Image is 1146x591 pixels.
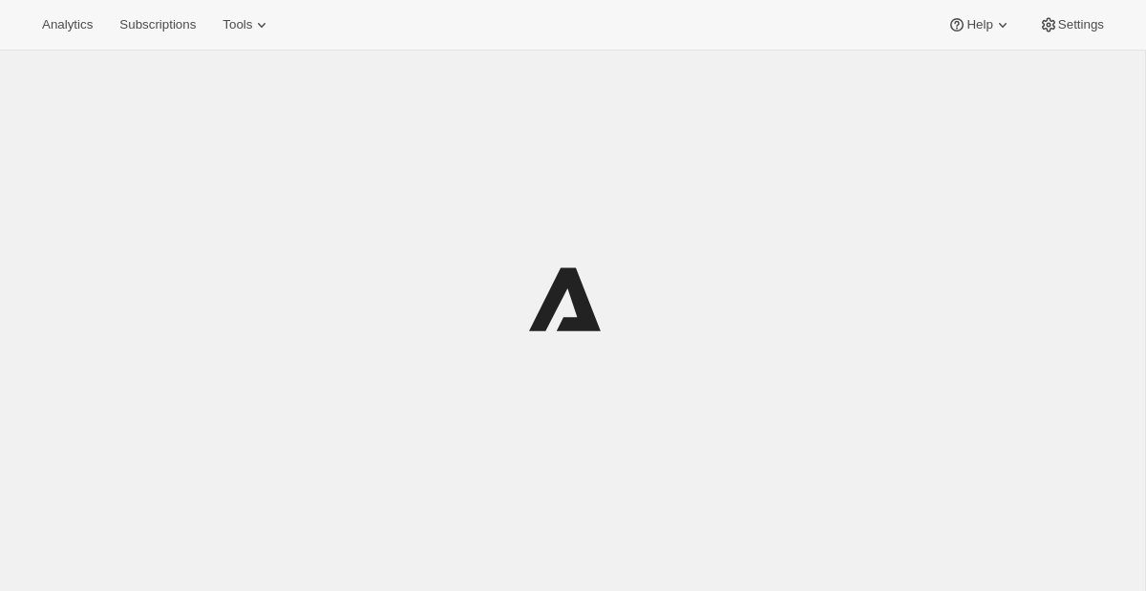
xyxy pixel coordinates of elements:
span: Analytics [42,17,93,32]
button: Analytics [31,11,104,38]
button: Tools [211,11,283,38]
span: Help [966,17,992,32]
button: Subscriptions [108,11,207,38]
span: Subscriptions [119,17,196,32]
button: Help [936,11,1023,38]
span: Settings [1058,17,1104,32]
span: Tools [223,17,252,32]
button: Settings [1028,11,1115,38]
